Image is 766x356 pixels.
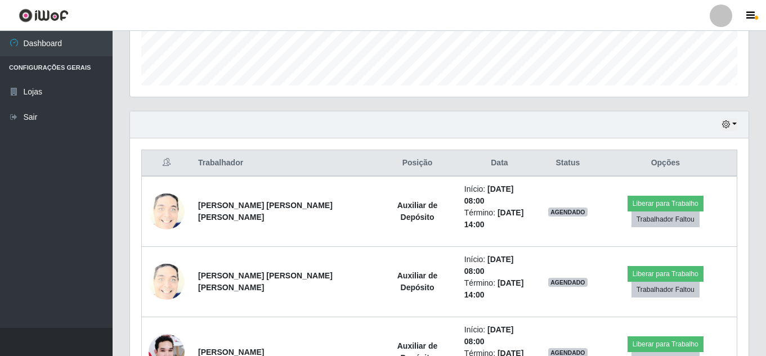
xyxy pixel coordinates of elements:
img: 1746292948519.jpeg [149,260,185,304]
strong: Auxiliar de Depósito [397,201,438,222]
li: Término: [464,277,535,301]
th: Opções [594,150,737,177]
th: Trabalhador [191,150,377,177]
button: Liberar para Trabalho [628,266,704,282]
img: 1746292948519.jpeg [149,190,185,234]
button: Trabalhador Faltou [631,211,700,227]
li: Término: [464,207,535,231]
li: Início: [464,324,535,348]
button: Liberar para Trabalho [628,196,704,211]
time: [DATE] 08:00 [464,325,514,346]
button: Trabalhador Faltou [631,282,700,298]
span: AGENDADO [548,278,588,287]
strong: [PERSON_NAME] [PERSON_NAME] [PERSON_NAME] [198,201,333,222]
button: Liberar para Trabalho [628,336,704,352]
span: AGENDADO [548,208,588,217]
th: Posição [377,150,458,177]
img: CoreUI Logo [19,8,69,22]
th: Status [541,150,594,177]
strong: Auxiliar de Depósito [397,271,438,292]
li: Início: [464,183,535,207]
th: Data [458,150,541,177]
li: Início: [464,254,535,277]
time: [DATE] 08:00 [464,184,514,205]
time: [DATE] 08:00 [464,255,514,276]
strong: [PERSON_NAME] [PERSON_NAME] [PERSON_NAME] [198,271,333,292]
